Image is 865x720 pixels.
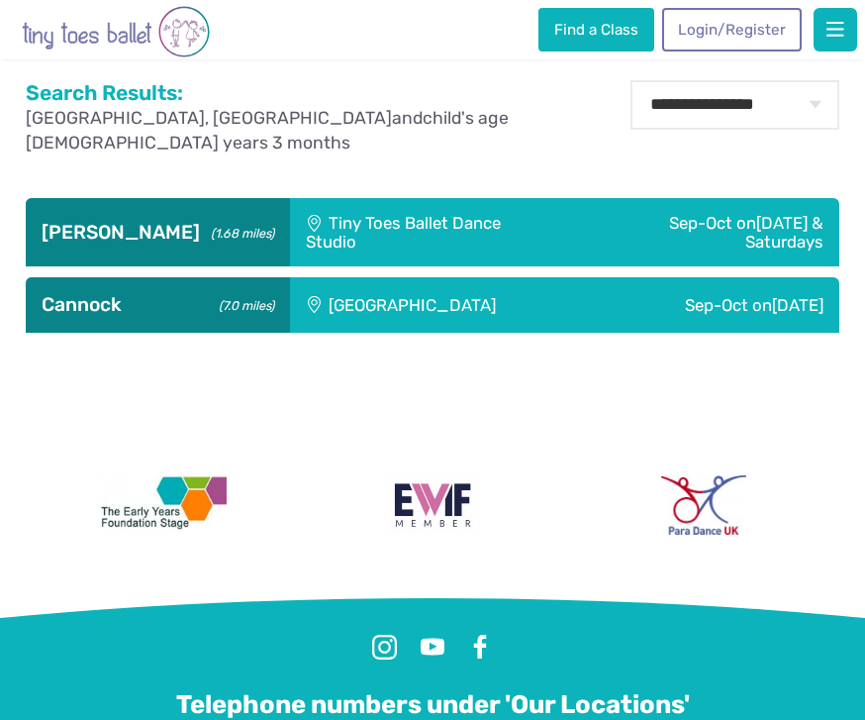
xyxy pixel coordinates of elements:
[96,475,227,535] img: The Early Years Foundation Stage
[213,293,274,314] small: (7.0 miles)
[290,277,600,333] div: [GEOGRAPHIC_DATA]
[601,277,839,333] div: Sep-Oct on
[661,475,746,535] img: Para Dance UK
[571,198,839,266] div: Sep-Oct on
[205,221,274,242] small: (1.68 miles)
[745,213,823,251] span: [DATE] & Saturdays
[42,293,274,317] h3: Cannock
[772,295,823,315] span: [DATE]
[26,106,582,154] p: and
[538,8,653,51] a: Find a Class
[290,198,570,266] div: Tiny Toes Ballet Dance Studio
[462,630,498,666] a: Facebook
[22,4,210,59] img: tiny toes ballet
[415,630,450,666] a: Youtube
[42,221,274,245] h3: [PERSON_NAME]
[26,108,392,128] span: [GEOGRAPHIC_DATA], [GEOGRAPHIC_DATA]
[386,475,480,535] img: Encouraging Women Into Franchising
[662,8,801,51] a: Login/Register
[26,80,582,106] h2: Search Results:
[367,630,403,666] a: Instagram
[26,108,509,153] span: child's age [DEMOGRAPHIC_DATA] years 3 months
